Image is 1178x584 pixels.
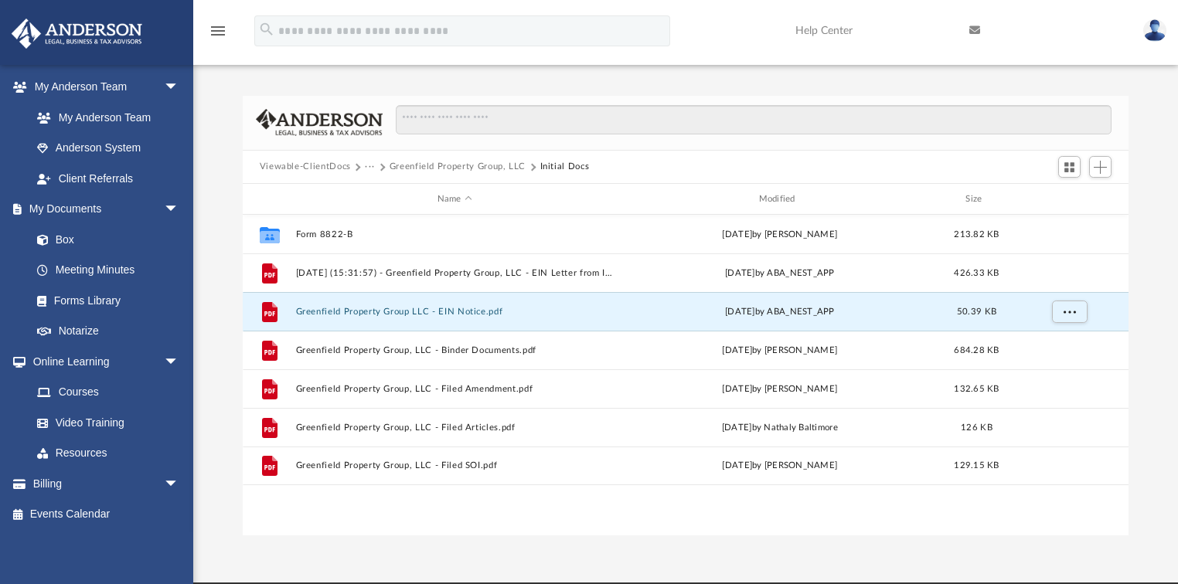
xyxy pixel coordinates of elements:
[22,255,195,286] a: Meeting Minutes
[621,460,939,474] div: [DATE] by [PERSON_NAME]
[1014,192,1122,206] div: id
[22,163,195,194] a: Client Referrals
[22,102,187,133] a: My Anderson Team
[621,267,939,280] div: [DATE] by ABA_NEST_APP
[11,72,195,103] a: My Anderson Teamarrow_drop_down
[22,377,195,408] a: Courses
[1089,156,1112,178] button: Add
[365,160,375,174] button: ···
[7,19,147,49] img: Anderson Advisors Platinum Portal
[954,462,999,470] span: 129.15 KB
[540,160,590,174] button: Initial Docs
[22,224,187,255] a: Box
[11,194,195,225] a: My Documentsarrow_drop_down
[164,72,195,104] span: arrow_drop_down
[295,268,614,278] button: [DATE] (15:31:57) - Greenfield Property Group, LLC - EIN Letter from IRS.pdf
[295,461,614,471] button: Greenfield Property Group, LLC - Filed SOI.pdf
[258,21,275,38] i: search
[954,269,999,277] span: 426.33 KB
[22,438,195,469] a: Resources
[22,285,187,316] a: Forms Library
[620,192,938,206] div: Modified
[954,346,999,355] span: 684.28 KB
[22,407,187,438] a: Video Training
[945,192,1007,206] div: Size
[295,384,614,394] button: Greenfield Property Group, LLC - Filed Amendment.pdf
[1143,19,1166,42] img: User Pic
[295,229,614,239] button: Form 8822-B
[294,192,613,206] div: Name
[621,305,939,319] div: [DATE] by ABA_NEST_APP
[243,215,1129,535] div: grid
[954,385,999,393] span: 132.65 KB
[11,499,203,530] a: Events Calendar
[390,160,526,174] button: Greenfield Property Group, LLC
[295,345,614,355] button: Greenfield Property Group, LLC - Binder Documents.pdf
[621,344,939,358] div: [DATE] by [PERSON_NAME]
[22,133,195,164] a: Anderson System
[209,29,227,40] a: menu
[249,192,288,206] div: id
[957,307,996,316] span: 50.39 KB
[209,22,227,40] i: menu
[396,105,1112,134] input: Search files and folders
[11,468,203,499] a: Billingarrow_drop_down
[11,346,195,377] a: Online Learningarrow_drop_down
[295,423,614,433] button: Greenfield Property Group, LLC - Filed Articles.pdf
[961,423,992,432] span: 126 KB
[164,194,195,226] span: arrow_drop_down
[260,160,351,174] button: Viewable-ClientDocs
[164,346,195,378] span: arrow_drop_down
[164,468,195,500] span: arrow_drop_down
[1051,300,1087,324] button: More options
[621,382,939,396] div: [DATE] by [PERSON_NAME]
[1058,156,1081,178] button: Switch to Grid View
[22,316,195,347] a: Notarize
[295,307,614,317] button: Greenfield Property Group LLC - EIN Notice.pdf
[621,228,939,242] div: [DATE] by [PERSON_NAME]
[954,230,999,239] span: 213.82 KB
[621,421,939,435] div: [DATE] by Nathaly Baltimore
